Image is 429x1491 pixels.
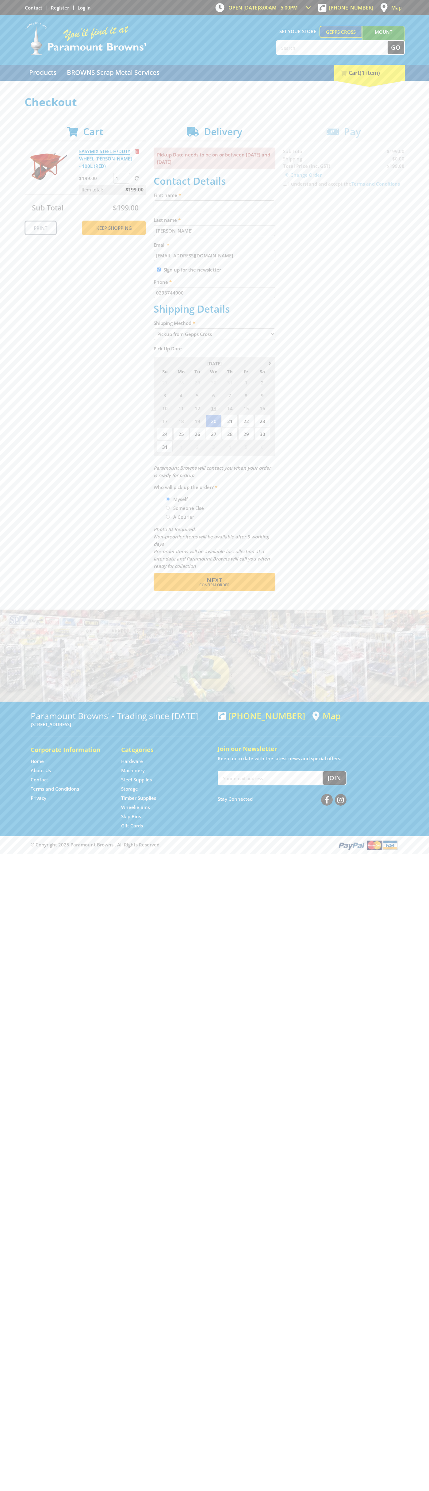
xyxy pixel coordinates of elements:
span: 27 [206,428,221,440]
span: 21 [222,415,238,427]
span: 8:00am - 5:00pm [259,4,298,11]
a: Go to the BROWNS Scrap Metal Services page [62,65,164,81]
span: 27 [157,376,173,388]
select: Please select a shipping method. [154,328,275,340]
a: Go to the Skip Bins page [121,813,141,820]
span: 25 [173,428,189,440]
a: Log in [78,5,91,11]
span: 22 [238,415,254,427]
input: Please select who will pick up the order. [166,497,170,501]
a: Go to the About Us page [31,767,51,774]
input: Please enter your last name. [154,225,275,236]
label: Shipping Method [154,319,275,327]
span: 6 [255,441,270,453]
a: Go to the Hardware page [121,758,143,765]
span: 14 [222,402,238,414]
span: Next [207,576,222,584]
span: Mo [173,368,189,376]
a: Gepps Cross [320,26,362,38]
a: Remove from cart [135,148,139,154]
span: 20 [206,415,221,427]
input: Your email address [218,771,323,785]
a: Go to the Home page [31,758,44,765]
span: 28 [222,428,238,440]
label: First name [154,191,275,199]
span: 3 [157,389,173,401]
label: Myself [171,494,190,504]
span: Fr [238,368,254,376]
a: Go to the Privacy page [31,795,46,801]
span: Set your store [276,26,320,37]
span: 2 [255,376,270,388]
span: [DATE] [207,360,222,367]
span: 1 [173,441,189,453]
p: Keep up to date with the latest news and special offers. [218,755,399,762]
img: EASYMIX STEEL H/DUTY WHEEL BARROW - 100L (RED) [30,148,67,184]
span: $199.00 [113,203,139,213]
div: [PHONE_NUMBER] [218,711,305,721]
a: EASYMIX STEEL H/DUTY WHEEL [PERSON_NAME] - 100L (RED) [79,148,132,169]
p: Item total: [79,185,146,194]
span: 30 [206,376,221,388]
p: $199.00 [79,175,112,182]
label: Sign up for the newsletter [163,267,221,273]
h1: Checkout [25,96,405,108]
h2: Contact Details [154,175,275,187]
img: PayPal, Mastercard, Visa accepted [337,839,399,851]
a: Go to the Contact page [31,776,48,783]
a: Mount [PERSON_NAME] [362,26,405,49]
label: Who will pick up the order? [154,484,275,491]
button: Join [323,771,346,785]
span: 31 [222,376,238,388]
h3: Paramount Browns' - Trading since [DATE] [31,711,212,721]
div: ® Copyright 2025 Paramount Browns'. All Rights Reserved. [25,839,405,851]
span: 5 [238,441,254,453]
span: Sa [255,368,270,376]
span: 10 [157,402,173,414]
label: Phone [154,278,275,286]
label: Email [154,241,275,248]
span: 4 [222,441,238,453]
span: 3 [206,441,221,453]
h5: Corporate Information [31,745,109,754]
span: Th [222,368,238,376]
span: 15 [238,402,254,414]
a: Go to the Machinery page [121,767,145,774]
em: Paramount Browns will contact you when your order is ready for pickup [154,465,271,478]
span: Sub Total [32,203,63,213]
span: 28 [173,376,189,388]
span: 13 [206,402,221,414]
span: Cart [83,125,103,138]
span: OPEN [DATE] [228,4,298,11]
label: A Courier [171,512,196,522]
a: Keep Shopping [82,221,146,235]
a: Print [25,221,57,235]
em: Photo ID Required. Non-preorder items will be available after 5 working days Pre-order items will... [154,526,270,569]
a: Go to the registration page [51,5,69,11]
a: Go to the Storage page [121,786,138,792]
label: Someone Else [171,503,206,513]
a: View a map of Gepps Cross location [312,711,341,721]
span: Confirm order [167,583,262,587]
label: Last name [154,216,275,224]
span: 26 [190,428,205,440]
div: Cart [334,65,405,81]
img: Paramount Browns' [25,21,147,56]
span: 24 [157,428,173,440]
span: 29 [190,376,205,388]
span: 4 [173,389,189,401]
span: 8 [238,389,254,401]
span: 23 [255,415,270,427]
span: 12 [190,402,205,414]
a: Go to the Steel Supplies page [121,776,152,783]
input: Please enter your first name. [154,200,275,211]
input: Please select who will pick up the order. [166,506,170,510]
span: 11 [173,402,189,414]
span: 7 [222,389,238,401]
span: 29 [238,428,254,440]
p: Pickup Date needs to be on or between [DATE] and [DATE] [154,148,275,169]
span: Tu [190,368,205,376]
span: 17 [157,415,173,427]
button: Go [388,41,404,54]
span: 6 [206,389,221,401]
